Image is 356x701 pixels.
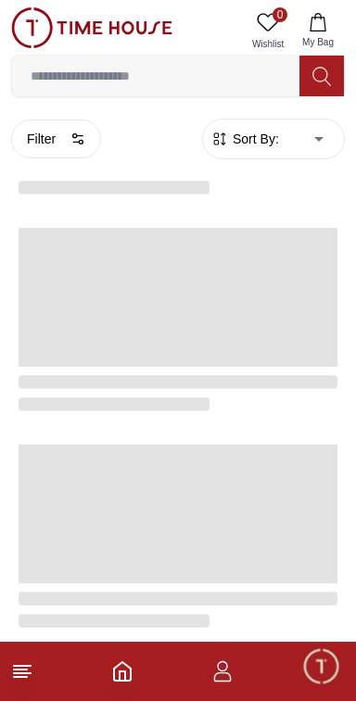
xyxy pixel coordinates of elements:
[229,130,279,148] span: Sort By:
[210,130,279,148] button: Sort By:
[11,119,101,158] button: Filter
[291,7,345,55] button: My Bag
[301,646,342,687] div: Chat Widget
[295,35,341,49] span: My Bag
[273,7,287,22] span: 0
[111,660,133,682] a: Home
[11,7,172,48] img: ...
[245,37,291,51] span: Wishlist
[245,7,291,55] a: 0Wishlist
